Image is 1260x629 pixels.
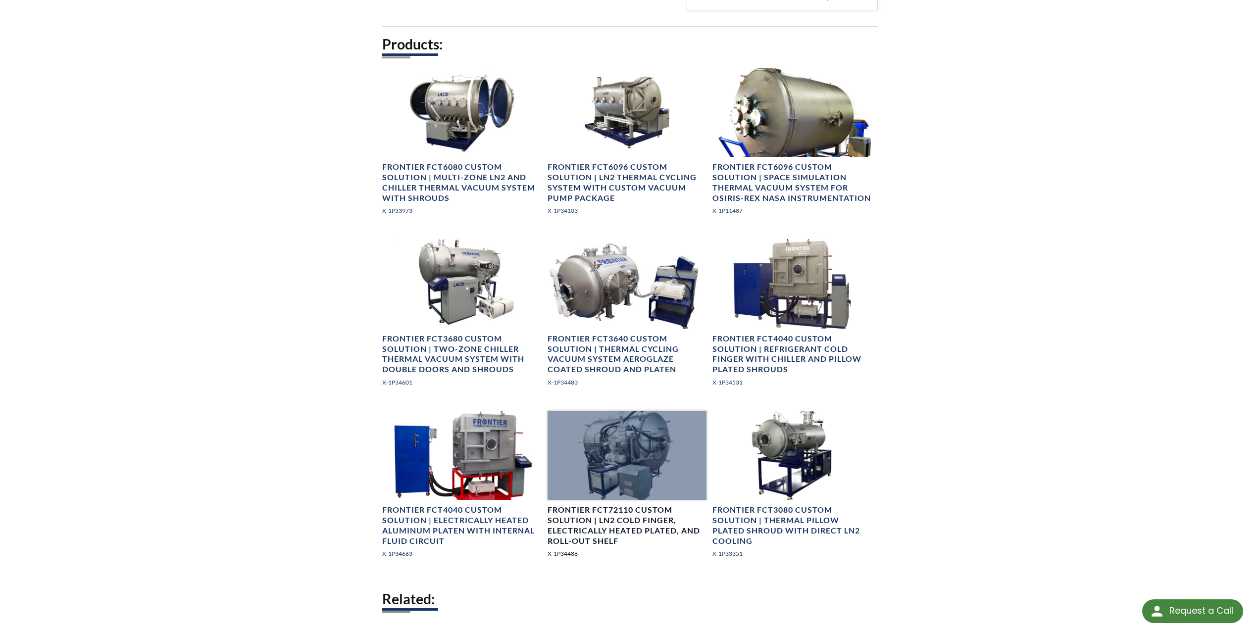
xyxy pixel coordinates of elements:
p: X-1P34663 [382,549,542,558]
a: Custom Solution | Horizontal Cylindrical Thermal Vacuum (TVAC) Test System, side view, chamber do... [382,68,542,224]
h4: Frontier FCT6096 Custom Solution | Space Simulation Thermal Vacuum System for OSIRIS-REx NASA Ins... [712,162,872,203]
a: Cylindrical vacuum chamberFrontier FCT72110 Custom Solution | LN2 Cold Finger, Electrically Heate... [548,411,707,567]
a: Vacuum chamber with chillerFrontier FCT4040 Custom Solution | Electrically Heated Aluminum Platen... [382,411,542,567]
h2: Related: [382,590,878,608]
p: X-1P33973 [382,206,542,215]
a: Large Space Simulation Vacuum System with stainless steel cylindrical chamber including viewports... [712,68,872,224]
div: Request a Call [1142,599,1243,623]
h4: Frontier FCT4040 Custom Solution | Refrigerant Cold Finger with Chiller and Pillow Plated Shrouds [712,334,872,375]
h4: Frontier FCT6096 Custom Solution | LN2 Thermal Cycling System with Custom Vacuum Pump Package [548,162,707,203]
h4: Frontier FCT4040 Custom Solution | Electrically Heated Aluminum Platen with Internal Fluid Circuit [382,505,542,546]
a: Image showing full view of vacuum chamber, controller and coolers/Frontier FCT3680 Custom Solutio... [382,239,542,395]
img: round button [1149,603,1165,619]
a: Vacuum chamber full viewFrontier FCT3080 Custom Solution | Thermal Pillow Plated Shroud with Dire... [712,411,872,567]
h4: Frontier FCT3080 Custom Solution | Thermal Pillow Plated Shroud with Direct LN2 Cooling [712,505,872,546]
p: X-1P34483 [548,378,707,387]
a: Vacuum Chamber with chillerFrontier FCT4040 Custom Solution | Refrigerant Cold Finger with Chille... [712,239,872,395]
p: X-1P11487 [712,206,872,215]
p: X-1P34103 [548,206,707,215]
p: X-1P34486 [548,549,707,558]
h4: Frontier FCT6080 Custom Solution | Multi-Zone LN2 and Chiller Thermal Vacuum System with Shrouds [382,162,542,203]
a: Custom Thermal Vacuum System, angled viewFrontier FCT6096 Custom Solution | LN2 Thermal Cycling S... [548,68,707,224]
h4: Frontier FCT3680 Custom Solution | Two-Zone Chiller Thermal Vacuum System with Double Doors and S... [382,334,542,375]
h4: Frontier FCT72110 Custom Solution | LN2 Cold Finger, Electrically Heated Plated, and Roll-out Shelf [548,505,707,546]
div: Request a Call [1169,599,1233,622]
p: X-1P34531 [712,378,872,387]
p: X-1P34601 [382,378,542,387]
h4: Frontier FCT3640 Custom Solution | Thermal Cycling Vacuum System Aeroglaze Coated Shroud and Platen [548,334,707,375]
p: X-1P33351 [712,549,872,558]
h2: Products: [382,35,878,53]
a: Frontier Thermal Vacuum Chamber and Chiller System, angled viewFrontier FCT3640 Custom Solution |... [548,239,707,395]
